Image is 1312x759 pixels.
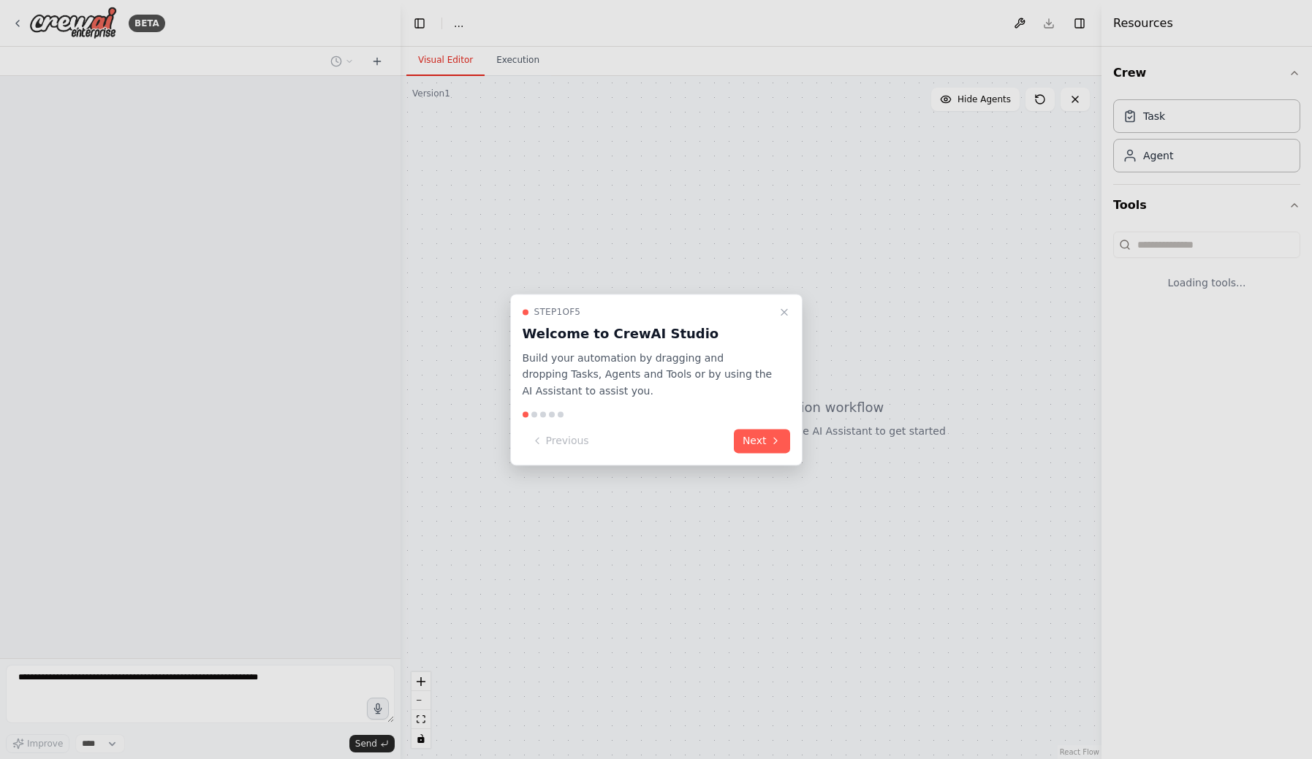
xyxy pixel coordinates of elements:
[523,350,773,400] p: Build your automation by dragging and dropping Tasks, Agents and Tools or by using the AI Assista...
[734,429,790,453] button: Next
[776,303,793,321] button: Close walkthrough
[534,306,581,318] span: Step 1 of 5
[409,13,430,34] button: Hide left sidebar
[523,324,773,344] h3: Welcome to CrewAI Studio
[523,429,598,453] button: Previous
